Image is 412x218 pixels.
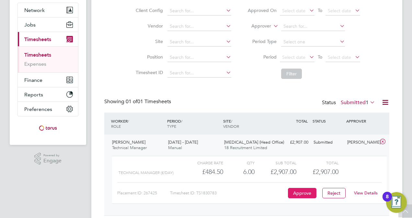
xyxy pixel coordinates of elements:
[311,137,345,148] div: Submitted
[167,22,231,31] input: Search for...
[223,167,255,177] div: 6.00
[166,115,222,132] div: PERIOD
[18,73,78,87] button: Finance
[247,38,277,44] label: Period Type
[281,38,345,47] input: Select one
[296,159,338,167] div: Total
[18,87,78,102] button: Reports
[316,6,324,15] span: To
[224,145,267,150] span: 18 Recruitment Limited
[247,7,277,13] label: Approved On
[366,99,369,106] span: 1
[134,7,163,13] label: Client Config
[43,153,62,158] span: Powered by
[117,188,170,198] div: Placement ID: 267425
[168,139,198,145] span: [DATE] - [DATE]
[354,190,378,196] a: View Details
[277,137,311,148] div: £2,907.00
[37,123,59,133] img: torus-logo-retina.png
[134,54,163,60] label: Position
[167,124,176,129] span: TYPE
[119,170,174,175] span: Technical Manager (£/day)
[281,22,345,31] input: Search for...
[282,54,305,60] span: Select date
[222,115,278,132] div: SITE
[18,3,78,17] button: Network
[112,145,147,150] span: Technical Manager
[181,118,182,124] span: /
[328,54,351,60] span: Select date
[223,124,239,129] span: VENDOR
[24,36,51,42] span: Timesheets
[282,8,305,14] span: Select date
[255,167,296,177] div: £2,907.00
[24,7,45,13] span: Network
[231,118,232,124] span: /
[24,106,52,112] span: Preferences
[223,159,255,167] div: QTY
[126,98,171,105] span: 01 Timesheets
[345,115,378,127] div: APPROVER
[288,188,316,198] button: Approve
[24,22,36,28] span: Jobs
[281,69,302,79] button: Filter
[18,17,78,32] button: Jobs
[328,8,351,14] span: Select date
[112,139,145,145] span: [PERSON_NAME]
[242,23,271,29] label: Approver
[311,115,345,127] div: STATUS
[386,197,389,205] div: 8
[24,61,46,67] a: Expenses
[18,32,78,46] button: Timesheets
[104,98,172,105] div: Showing
[322,188,346,198] button: Reject
[167,6,231,16] input: Search for...
[316,53,324,61] span: To
[109,115,166,132] div: WORKER
[296,118,308,124] span: TOTAL
[313,168,338,176] span: £2,907.00
[345,137,378,148] div: [PERSON_NAME]
[18,46,78,72] div: Timesheets
[24,77,42,83] span: Finance
[134,23,163,29] label: Vendor
[247,54,277,60] label: Period
[128,118,129,124] span: /
[167,38,231,47] input: Search for...
[341,99,375,106] label: Submitted
[168,145,182,150] span: Manual
[126,98,137,105] span: 01 of
[43,158,62,164] span: Engage
[111,124,121,129] span: ROLE
[134,70,163,75] label: Timesheet ID
[18,102,78,116] button: Preferences
[386,192,407,213] button: Open Resource Center, 8 new notifications
[322,98,376,107] div: Status
[167,53,231,62] input: Search for...
[134,38,163,44] label: Site
[181,159,223,167] div: Charge rate
[34,153,62,165] a: Powered byEngage
[224,139,284,145] span: [MEDICAL_DATA] (Head Office)
[255,159,296,167] div: Sub Total
[167,69,231,78] input: Search for...
[24,52,51,58] a: Timesheets
[17,123,78,133] a: Go to home page
[170,188,286,198] div: Timesheet ID: TS1830783
[181,167,223,177] div: £484.50
[24,92,43,98] span: Reports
